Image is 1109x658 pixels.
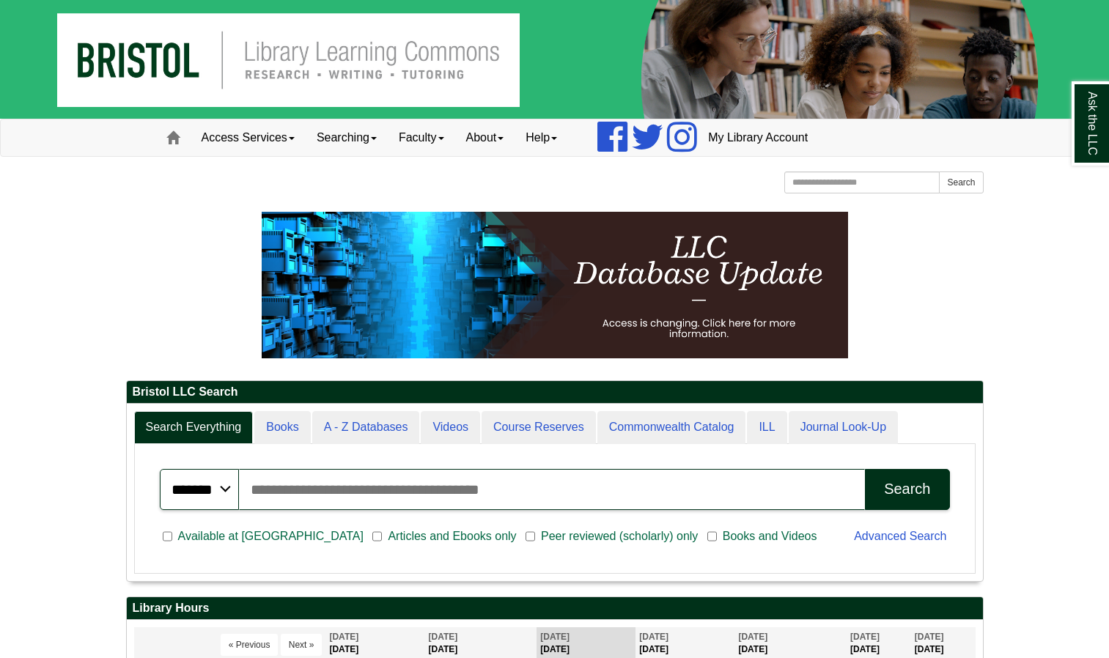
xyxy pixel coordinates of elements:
[455,119,515,156] a: About
[372,530,382,543] input: Articles and Ebooks only
[191,119,306,156] a: Access Services
[854,530,946,542] a: Advanced Search
[127,381,983,404] h2: Bristol LLC Search
[281,634,323,656] button: Next »
[388,119,455,156] a: Faculty
[515,119,568,156] a: Help
[482,411,596,444] a: Course Reserves
[382,528,522,545] span: Articles and Ebooks only
[865,469,949,510] button: Search
[535,528,704,545] span: Peer reviewed (scholarly) only
[421,411,480,444] a: Videos
[254,411,310,444] a: Books
[707,530,717,543] input: Books and Videos
[850,632,880,642] span: [DATE]
[312,411,420,444] a: A - Z Databases
[884,481,930,498] div: Search
[717,528,823,545] span: Books and Videos
[540,632,570,642] span: [DATE]
[526,530,535,543] input: Peer reviewed (scholarly) only
[306,119,388,156] a: Searching
[697,119,819,156] a: My Library Account
[597,411,746,444] a: Commonwealth Catalog
[127,597,983,620] h2: Library Hours
[172,528,369,545] span: Available at [GEOGRAPHIC_DATA]
[939,171,983,193] button: Search
[789,411,898,444] a: Journal Look-Up
[915,632,944,642] span: [DATE]
[747,411,786,444] a: ILL
[163,530,172,543] input: Available at [GEOGRAPHIC_DATA]
[262,212,848,358] img: HTML tutorial
[221,634,279,656] button: « Previous
[738,632,767,642] span: [DATE]
[429,632,458,642] span: [DATE]
[329,632,358,642] span: [DATE]
[134,411,254,444] a: Search Everything
[639,632,668,642] span: [DATE]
